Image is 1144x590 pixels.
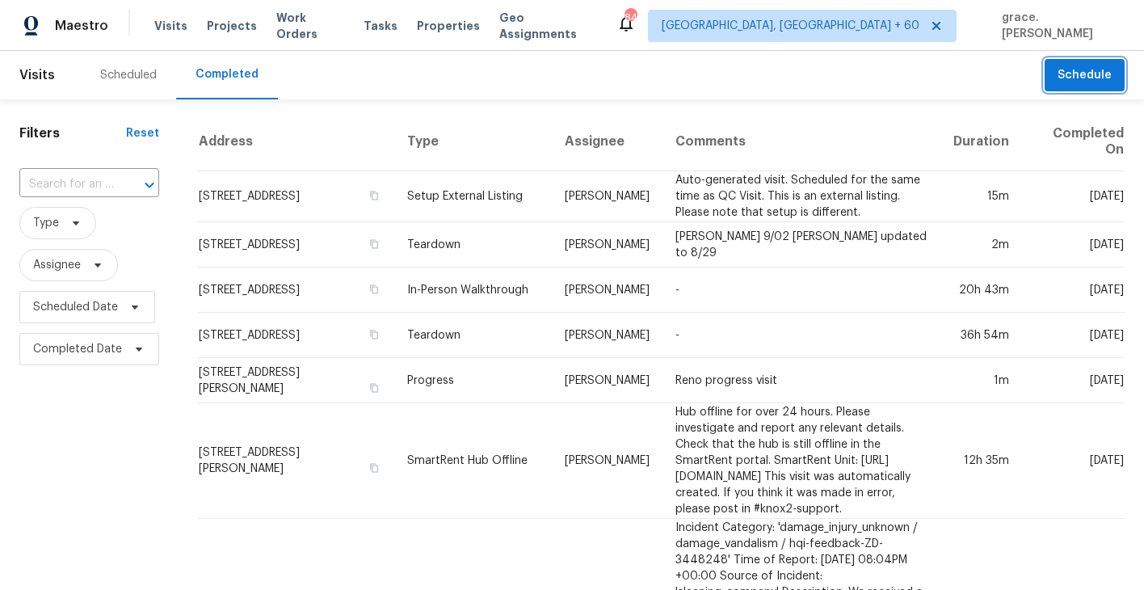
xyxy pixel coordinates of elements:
td: 20h 43m [940,268,1022,313]
button: Copy Address [367,327,381,342]
td: 2m [940,222,1022,268]
td: SmartRent Hub Offline [394,403,552,519]
td: [PERSON_NAME] 9/02 [PERSON_NAME] updated to 8/29 [662,222,940,268]
td: [PERSON_NAME] [552,358,662,403]
button: Schedule [1045,59,1125,92]
td: Auto-generated visit. Scheduled for the same time as QC Visit. This is an external listing. Pleas... [662,171,940,222]
td: In-Person Walkthrough [394,268,552,313]
span: Type [33,215,59,231]
td: 1m [940,358,1022,403]
span: Scheduled Date [33,299,118,315]
td: Progress [394,358,552,403]
button: Copy Address [367,237,381,251]
span: Assignee [33,257,81,273]
td: Setup External Listing [394,171,552,222]
button: Copy Address [367,188,381,203]
td: [PERSON_NAME] [552,403,662,519]
span: Projects [207,18,257,34]
div: 848 [625,10,636,26]
div: Completed [196,66,259,82]
div: Scheduled [100,67,157,83]
span: Tasks [364,20,397,32]
td: [STREET_ADDRESS][PERSON_NAME] [198,403,394,519]
td: [PERSON_NAME] [552,313,662,358]
span: [GEOGRAPHIC_DATA], [GEOGRAPHIC_DATA] + 60 [662,18,919,34]
span: Geo Assignments [499,10,597,42]
td: Reno progress visit [662,358,940,403]
span: Maestro [55,18,108,34]
h1: Filters [19,125,126,141]
td: 12h 35m [940,403,1022,519]
span: Completed Date [33,341,122,357]
span: grace.[PERSON_NAME] [995,10,1120,42]
th: Assignee [552,112,662,171]
td: [PERSON_NAME] [552,268,662,313]
th: Comments [662,112,940,171]
th: Duration [940,112,1022,171]
td: [PERSON_NAME] [552,222,662,268]
td: [STREET_ADDRESS] [198,268,394,313]
button: Open [138,174,161,196]
th: Type [394,112,552,171]
td: [STREET_ADDRESS][PERSON_NAME] [198,358,394,403]
td: Hub offline for over 24 hours. Please investigate and report any relevant details. Check that the... [662,403,940,519]
td: [STREET_ADDRESS] [198,313,394,358]
span: Properties [417,18,480,34]
td: [PERSON_NAME] [552,171,662,222]
td: [STREET_ADDRESS] [198,171,394,222]
span: Schedule [1058,65,1112,86]
td: [DATE] [1022,268,1125,313]
td: 36h 54m [940,313,1022,358]
div: Reset [126,125,159,141]
td: - [662,268,940,313]
td: Teardown [394,222,552,268]
span: Visits [154,18,187,34]
span: Work Orders [276,10,344,42]
td: [DATE] [1022,313,1125,358]
button: Copy Address [367,461,381,475]
button: Copy Address [367,381,381,395]
td: - [662,313,940,358]
td: [DATE] [1022,403,1125,519]
th: Address [198,112,394,171]
td: 15m [940,171,1022,222]
input: Search for an address... [19,172,114,197]
td: [STREET_ADDRESS] [198,222,394,268]
span: Visits [19,57,55,93]
td: [DATE] [1022,171,1125,222]
button: Copy Address [367,282,381,297]
td: [DATE] [1022,222,1125,268]
td: [DATE] [1022,358,1125,403]
th: Completed On [1022,112,1125,171]
td: Teardown [394,313,552,358]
